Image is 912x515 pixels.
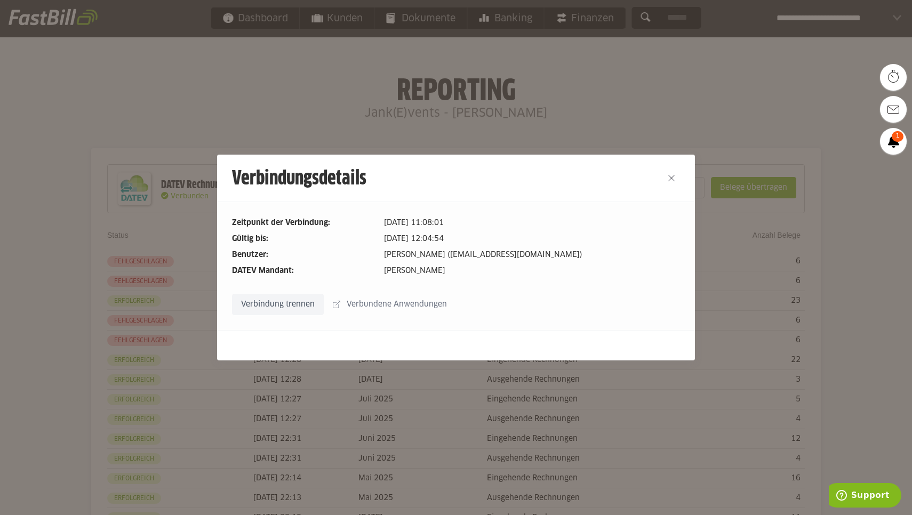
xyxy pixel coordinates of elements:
[384,265,680,277] dd: [PERSON_NAME]
[232,265,375,277] dt: DATEV Mandant:
[326,294,456,315] sl-button: Verbundene Anwendungen
[232,249,375,261] dt: Benutzer:
[384,249,680,261] dd: [PERSON_NAME] ([EMAIL_ADDRESS][DOMAIN_NAME])
[892,131,903,142] span: 1
[384,217,680,229] dd: [DATE] 11:08:01
[232,294,324,315] sl-button: Verbindung trennen
[384,233,680,245] dd: [DATE] 12:04:54
[829,483,901,510] iframe: Öffnet ein Widget, in dem Sie weitere Informationen finden
[232,217,375,229] dt: Zeitpunkt der Verbindung:
[880,128,907,155] a: 1
[232,233,375,245] dt: Gültig bis:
